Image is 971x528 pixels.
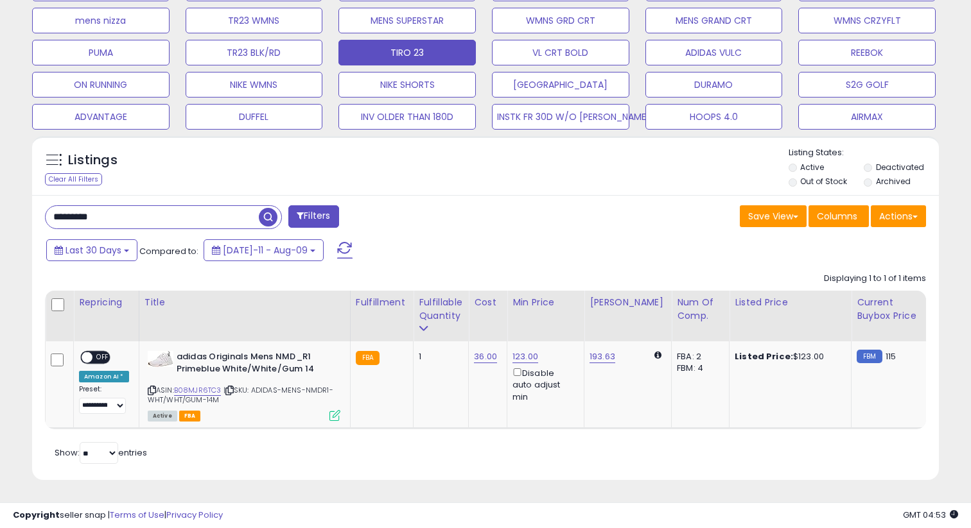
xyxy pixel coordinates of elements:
[177,351,333,378] b: adidas Originals Mens NMD_R1 Primeblue White/White/Gum 14
[677,351,719,362] div: FBA: 2
[110,509,164,521] a: Terms of Use
[492,40,629,65] button: VL CRT BOLD
[590,296,666,309] div: [PERSON_NAME]
[857,296,923,323] div: Current Buybox Price
[186,8,323,33] button: TR23 WMNS
[871,205,926,227] button: Actions
[68,151,118,169] h5: Listings
[46,239,137,261] button: Last 30 Days
[32,40,170,65] button: PUMA
[148,385,333,404] span: | SKU: ADIDAS-MENS-NMDR1-WHT/WHT/GUM-14M
[45,173,102,185] div: Clear All Filters
[824,273,926,285] div: Displaying 1 to 1 of 1 items
[13,509,223,522] div: seller snap | |
[92,352,113,363] span: OFF
[139,245,198,257] span: Compared to:
[798,8,936,33] button: WMNS CRZYFLT
[876,162,924,173] label: Deactivated
[223,244,308,257] span: [DATE]-11 - Aug-09
[338,104,476,130] button: INV OLDER THAN 180D
[419,296,463,323] div: Fulfillable Quantity
[677,296,724,323] div: Num of Comp.
[356,351,380,365] small: FBA
[419,351,459,362] div: 1
[492,72,629,98] button: [GEOGRAPHIC_DATA]
[186,72,323,98] button: NIKE WMNS
[32,8,170,33] button: mens nizza
[148,351,173,367] img: 31BzdhR6BaS._SL40_.jpg
[817,210,857,223] span: Columns
[492,104,629,130] button: INSTK FR 30D W/O [PERSON_NAME]
[79,385,129,414] div: Preset:
[798,104,936,130] button: AIRMAX
[645,8,783,33] button: MENS GRAND CRT
[55,447,147,459] span: Show: entries
[179,411,201,422] span: FBA
[645,104,783,130] button: HOOPS 4.0
[338,8,476,33] button: MENS SUPERSTAR
[204,239,324,261] button: [DATE]-11 - Aug-09
[174,385,222,396] a: B08MJR6TC3
[32,72,170,98] button: ON RUNNING
[492,8,629,33] button: WMNS GRD CRT
[740,205,807,227] button: Save View
[886,350,896,362] span: 115
[32,104,170,130] button: ADVANTAGE
[645,40,783,65] button: ADIDAS VULC
[789,147,940,159] p: Listing States:
[735,296,846,309] div: Listed Price
[144,296,345,309] div: Title
[798,40,936,65] button: REEBOK
[512,366,574,403] div: Disable auto adjust min
[148,351,340,420] div: ASIN:
[800,176,847,187] label: Out of Stock
[474,350,497,363] a: 36.00
[288,205,338,228] button: Filters
[735,351,841,362] div: $123.00
[66,244,121,257] span: Last 30 Days
[148,411,177,422] span: All listings currently available for purchase on Amazon
[590,350,615,363] a: 193.63
[809,205,869,227] button: Columns
[186,104,323,130] button: DUFFEL
[166,509,223,521] a: Privacy Policy
[338,72,476,98] button: NIKE SHORTS
[876,176,911,187] label: Archived
[79,296,134,309] div: Repricing
[512,350,538,363] a: 123.00
[735,350,793,362] b: Listed Price:
[903,509,958,521] span: 2025-09-10 04:53 GMT
[645,72,783,98] button: DURAMO
[677,362,719,374] div: FBM: 4
[79,371,129,382] div: Amazon AI *
[474,296,502,309] div: Cost
[800,162,824,173] label: Active
[186,40,323,65] button: TR23 BLK/RD
[512,296,579,309] div: Min Price
[857,350,882,363] small: FBM
[798,72,936,98] button: S2G GOLF
[356,296,408,309] div: Fulfillment
[338,40,476,65] button: TIRO 23
[13,509,60,521] strong: Copyright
